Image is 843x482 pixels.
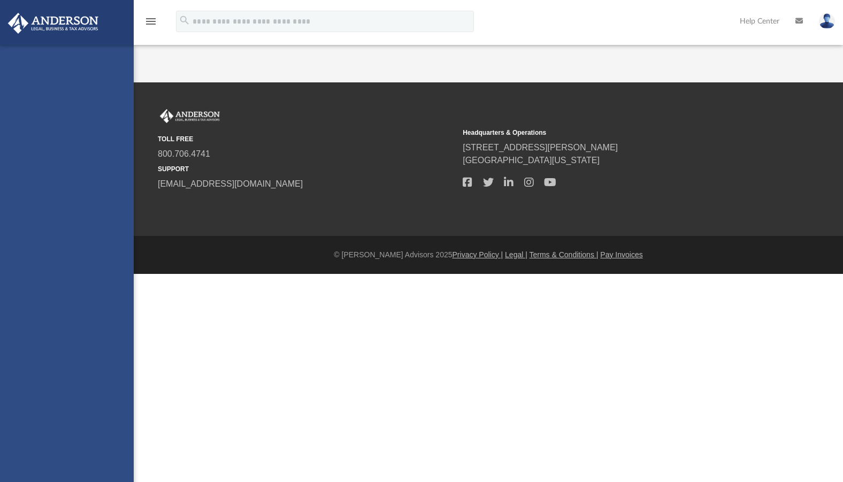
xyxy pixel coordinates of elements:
a: 800.706.4741 [158,149,210,158]
small: Headquarters & Operations [463,128,760,137]
small: SUPPORT [158,164,455,174]
a: [GEOGRAPHIC_DATA][US_STATE] [463,156,600,165]
a: Legal | [505,250,527,259]
img: Anderson Advisors Platinum Portal [5,13,102,34]
a: Privacy Policy | [453,250,503,259]
img: User Pic [819,13,835,29]
a: Pay Invoices [600,250,642,259]
a: Terms & Conditions | [530,250,599,259]
small: TOLL FREE [158,134,455,144]
i: search [179,14,190,26]
div: © [PERSON_NAME] Advisors 2025 [134,249,843,261]
img: Anderson Advisors Platinum Portal [158,109,222,123]
a: [STREET_ADDRESS][PERSON_NAME] [463,143,618,152]
a: [EMAIL_ADDRESS][DOMAIN_NAME] [158,179,303,188]
i: menu [144,15,157,28]
a: menu [144,20,157,28]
